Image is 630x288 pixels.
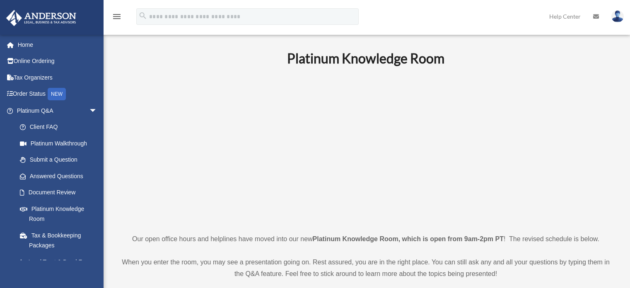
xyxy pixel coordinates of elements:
[6,69,110,86] a: Tax Organizers
[6,53,110,70] a: Online Ordering
[287,50,444,66] b: Platinum Knowledge Room
[4,10,79,26] img: Anderson Advisors Platinum Portal
[118,233,613,245] p: Our open office hours and helplines have moved into our new ! The revised schedule is below.
[89,102,106,119] span: arrow_drop_down
[12,152,110,168] a: Submit a Question
[6,86,110,103] a: Order StatusNEW
[12,254,110,270] a: Land Trust & Deed Forum
[12,184,110,201] a: Document Review
[118,257,613,280] p: When you enter the room, you may see a presentation going on. Rest assured, you are in the right ...
[48,88,66,100] div: NEW
[112,12,122,22] i: menu
[12,135,110,152] a: Platinum Walkthrough
[138,11,147,20] i: search
[12,168,110,184] a: Answered Questions
[6,36,110,53] a: Home
[6,102,110,119] a: Platinum Q&Aarrow_drop_down
[112,15,122,22] a: menu
[12,119,110,136] a: Client FAQ
[241,78,490,218] iframe: 231110_Toby_KnowledgeRoom
[313,235,504,242] strong: Platinum Knowledge Room, which is open from 9am-2pm PT
[12,201,106,227] a: Platinum Knowledge Room
[611,10,624,22] img: User Pic
[12,227,110,254] a: Tax & Bookkeeping Packages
